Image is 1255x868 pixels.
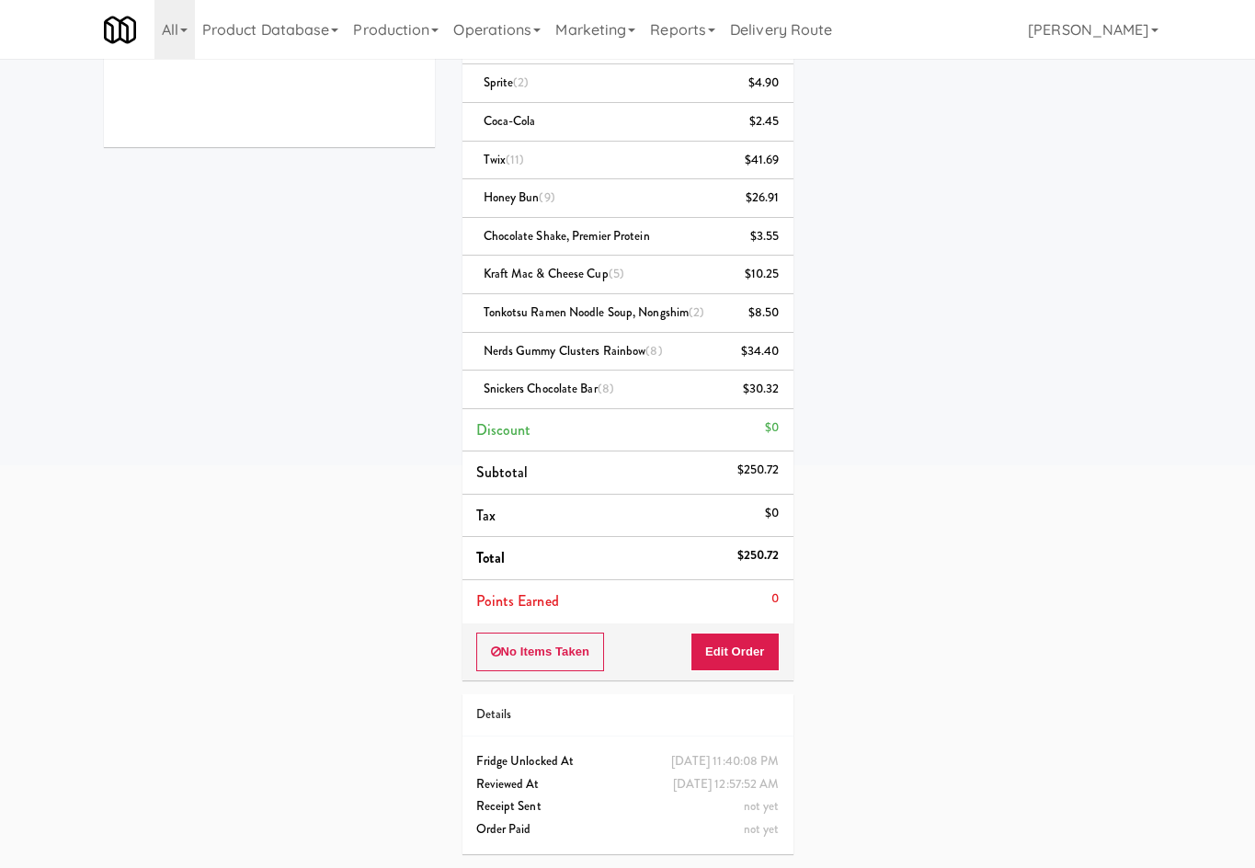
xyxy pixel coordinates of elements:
div: $41.69 [745,149,780,172]
div: [DATE] 11:40:08 PM [671,750,780,773]
span: (5) [609,265,624,282]
span: (2) [689,303,704,321]
span: (8) [645,342,662,360]
img: Micromart [104,14,136,46]
div: $8.50 [748,302,780,325]
span: Subtotal [476,462,529,483]
span: (2) [513,74,529,91]
div: $2.45 [749,110,780,133]
span: not yet [744,797,780,815]
div: $10.25 [745,263,780,286]
span: Discount [476,419,531,440]
span: (11) [506,151,524,168]
div: Reviewed At [476,773,780,796]
span: Total [476,547,506,568]
span: Coca-Cola [484,112,536,130]
div: Receipt Sent [476,795,780,818]
div: Details [476,703,780,726]
span: Twix [484,151,525,168]
div: $250.72 [737,459,780,482]
div: $0 [765,417,779,440]
span: (9) [539,188,554,206]
span: Snickers Chocolate Bar [484,380,615,397]
span: Points Earned [476,590,559,611]
button: No Items Taken [476,633,605,671]
div: Order Paid [476,818,780,841]
div: $30.32 [743,378,780,401]
span: Nerds Gummy Clusters Rainbow [484,342,663,360]
div: [DATE] 12:57:52 AM [673,773,780,796]
span: Chocolate Shake, Premier Protein [484,227,650,245]
div: Fridge Unlocked At [476,750,780,773]
span: Kraft Mac & Cheese Cup [484,265,625,282]
div: 0 [771,588,779,611]
button: Edit Order [690,633,780,671]
div: $34.40 [741,340,780,363]
span: (8) [598,380,614,397]
div: $3.55 [750,225,780,248]
span: Tonkotsu Ramen Noodle Soup, Nongshim [484,303,705,321]
span: Sprite [484,74,530,91]
span: Tax [476,505,496,526]
span: not yet [744,820,780,838]
div: $0 [765,502,779,525]
div: $250.72 [737,544,780,567]
div: $4.90 [748,72,780,95]
div: $26.91 [746,187,780,210]
span: Honey Bun [484,188,555,206]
